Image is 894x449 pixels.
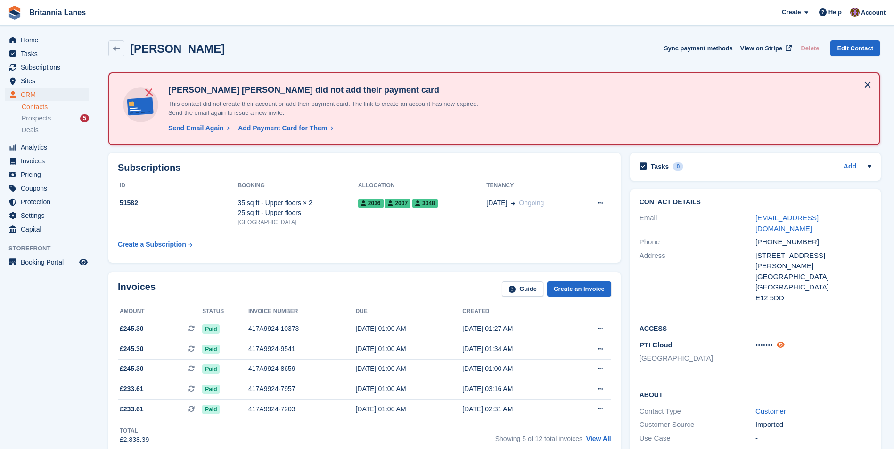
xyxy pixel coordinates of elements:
th: Created [462,304,569,319]
span: Create [782,8,801,17]
th: Amount [118,304,202,319]
h2: Tasks [651,162,669,171]
img: stora-icon-8386f47178a22dfd0bd8f6a31ec36ba5ce8667c1dd55bd0f319d3a0aa187defe.svg [8,6,22,20]
a: menu [5,223,89,236]
div: [DATE] 01:00 AM [355,404,462,414]
span: Paid [202,385,220,394]
span: Showing 5 of 12 total invoices [495,435,582,442]
a: menu [5,33,89,47]
p: This contact did not create their account or add their payment card. The link to create an accoun... [164,99,494,118]
span: Sites [21,74,77,88]
span: 2036 [358,199,384,208]
span: £245.30 [120,344,144,354]
div: [DATE] 02:31 AM [462,404,569,414]
div: [GEOGRAPHIC_DATA] [238,218,358,226]
a: menu [5,74,89,88]
h4: [PERSON_NAME] [PERSON_NAME] did not add their payment card [164,85,494,96]
div: Total [120,426,149,435]
span: Analytics [21,141,77,154]
div: - [755,433,871,444]
div: [PHONE_NUMBER] [755,237,871,248]
span: CRM [21,88,77,101]
div: Use Case [640,433,755,444]
span: Invoices [21,154,77,168]
span: Pricing [21,168,77,181]
span: £233.61 [120,384,144,394]
span: Paid [202,324,220,334]
span: Capital [21,223,77,236]
div: [DATE] 01:34 AM [462,344,569,354]
div: 417A9924-9541 [248,344,355,354]
a: Prospects 5 [22,113,89,123]
th: Invoice number [248,304,355,319]
div: Phone [640,237,755,248]
span: Settings [21,209,77,222]
span: PTI Cloud [640,341,673,349]
span: Ongoing [519,199,544,207]
div: £2,838.39 [120,435,149,445]
div: Add Payment Card for Them [238,123,327,133]
span: Paid [202,364,220,374]
div: 35 sq ft - Upper floors × 2 25 sq ft - Upper floors [238,198,358,218]
a: View All [586,435,611,442]
a: Guide [502,281,543,297]
a: menu [5,168,89,181]
span: Paid [202,345,220,354]
span: Prospects [22,114,51,123]
a: menu [5,182,89,195]
div: Address [640,250,755,304]
a: Preview store [78,257,89,268]
div: [DATE] 01:00 AM [355,384,462,394]
span: Deals [22,126,39,135]
span: Storefront [8,244,94,253]
h2: Contact Details [640,199,871,206]
img: no-card-linked-e7822e413c904bf8b177c4d89f31251c4716f9871600ec3ca5bfc59e148c83f4.svg [121,85,161,125]
a: Edit Contact [830,40,880,56]
div: [DATE] 01:00 AM [355,344,462,354]
th: Allocation [358,178,486,193]
span: Home [21,33,77,47]
a: Britannia Lanes [25,5,90,20]
a: Add [844,161,856,172]
a: menu [5,256,89,269]
img: Andy Collier [850,8,860,17]
div: Email [640,213,755,234]
h2: About [640,390,871,399]
a: menu [5,61,89,74]
span: 2007 [385,199,410,208]
h2: Invoices [118,281,156,297]
div: Contact Type [640,406,755,417]
span: £245.30 [120,364,144,374]
span: Account [861,8,886,17]
li: [GEOGRAPHIC_DATA] [640,353,755,364]
th: Due [355,304,462,319]
a: menu [5,141,89,154]
div: E12 5DD [755,293,871,304]
th: ID [118,178,238,193]
a: menu [5,209,89,222]
span: 3048 [412,199,438,208]
div: 5 [80,114,89,122]
th: Tenancy [486,178,579,193]
div: [DATE] 01:00 AM [462,364,569,374]
h2: Subscriptions [118,162,611,173]
a: menu [5,47,89,60]
div: [STREET_ADDRESS][PERSON_NAME] [755,250,871,272]
span: [DATE] [486,198,507,208]
div: [GEOGRAPHIC_DATA] [755,272,871,282]
div: Imported [755,419,871,430]
button: Delete [797,40,823,56]
span: View on Stripe [740,44,782,53]
span: Paid [202,405,220,414]
span: Help [828,8,842,17]
div: Send Email Again [168,123,224,133]
th: Booking [238,178,358,193]
a: menu [5,195,89,208]
div: 417A9924-10373 [248,324,355,334]
span: Subscriptions [21,61,77,74]
div: [DATE] 01:00 AM [355,364,462,374]
a: menu [5,154,89,168]
span: Protection [21,195,77,208]
span: £233.61 [120,404,144,414]
div: Customer Source [640,419,755,430]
